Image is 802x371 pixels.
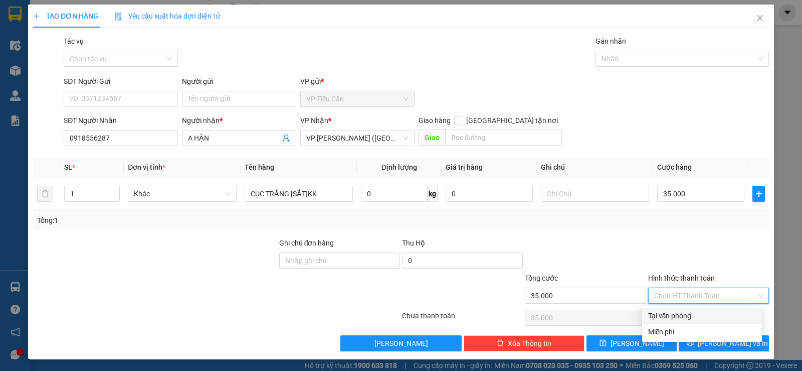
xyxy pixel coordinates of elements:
label: Hình thức thanh toán [648,274,715,282]
span: [GEOGRAPHIC_DATA] tận nơi [462,115,562,126]
input: VD: Bàn, Ghế [245,186,353,202]
div: SĐT Người Gửi [64,76,178,87]
input: Ghi Chú [541,186,649,202]
div: Người gửi [182,76,296,87]
span: Tên hàng [245,163,274,171]
span: Thu Hộ [402,239,425,247]
div: Tổng: 1 [37,215,310,226]
span: Giao [419,130,445,146]
span: Yêu cầu xuất hóa đơn điện tử [114,12,220,20]
div: SĐT Người Nhận [64,115,178,126]
label: Gán nhãn [595,37,626,45]
button: delete [37,186,53,202]
span: Khác [134,186,230,201]
span: VP Tiểu Cần [306,91,409,106]
input: Dọc đường [445,130,562,146]
div: Tại văn phòng [648,310,756,321]
span: VP Nhận [300,116,328,125]
div: Miễn phí [648,326,756,337]
button: Close [746,5,774,33]
button: save[PERSON_NAME] [586,335,677,351]
span: plus [753,190,764,198]
span: Giá trị hàng [446,163,483,171]
span: Tổng cước [525,274,558,282]
label: Ghi chú đơn hàng [279,239,334,247]
span: plus [33,13,40,20]
div: Người nhận [182,115,296,126]
input: 0 [446,186,533,202]
span: save [599,339,607,347]
span: Cước hàng [657,163,692,171]
span: user-add [282,134,290,142]
span: Đơn vị tính [128,163,165,171]
span: TẠO ĐƠN HÀNG [33,12,98,20]
span: [PERSON_NAME] [611,338,664,349]
span: kg [428,186,438,202]
button: printer[PERSON_NAME] và In [679,335,769,351]
span: SL [64,163,72,171]
span: Định lượng [381,163,417,171]
span: delete [497,339,504,347]
div: VP gửi [300,76,415,87]
button: plus [752,186,765,202]
span: [PERSON_NAME] và In [698,338,768,349]
img: icon [114,13,122,21]
span: printer [687,339,694,347]
span: Xóa Thông tin [508,338,551,349]
span: Giao hàng [419,116,451,125]
th: Ghi chú [537,158,653,177]
input: Ghi chú đơn hàng [279,253,400,269]
div: Chưa thanh toán [401,310,524,328]
span: VP Trần Phú (Hàng) [306,131,409,146]
label: Tác vụ [64,37,84,45]
span: [PERSON_NAME] [374,338,428,349]
span: close [756,14,764,22]
button: [PERSON_NAME] [340,335,461,351]
button: deleteXóa Thông tin [464,335,584,351]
